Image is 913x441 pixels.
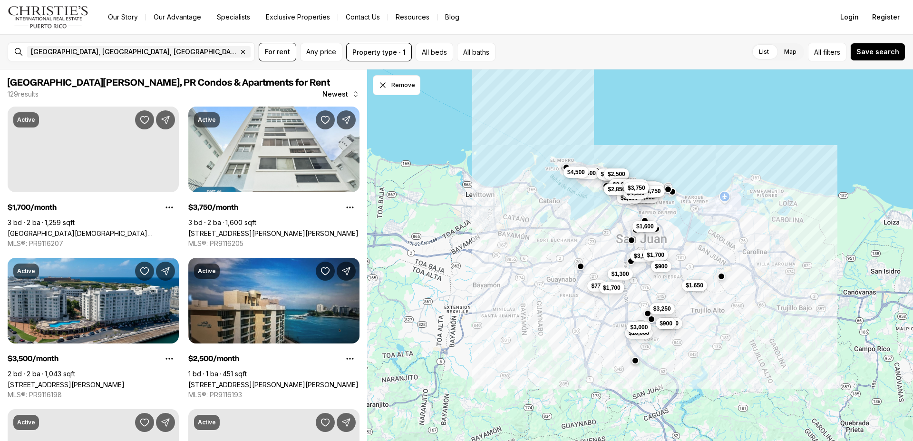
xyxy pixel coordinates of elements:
span: $1,700 [603,284,621,292]
button: Dismiss drawing [373,75,420,95]
button: For rent [259,43,296,61]
button: $1,300 [608,268,633,280]
button: $900 [656,318,676,329]
a: Our Advantage [146,10,209,24]
a: Exclusive Properties [258,10,338,24]
span: filters [823,47,840,57]
button: Newest [317,85,365,104]
span: $3,000 [631,323,648,331]
p: Active [198,116,216,124]
button: $1,600 [632,221,658,232]
span: $4,500 [567,168,585,176]
span: Save search [856,48,899,56]
button: Property type · 1 [346,43,412,61]
button: Save Property: 1016 PONCE DE LEON - PISOS DON MANUEL #3 [316,413,335,432]
a: 60 TAFT #5, SAN JUAN PR, 00907 [188,229,359,237]
button: Allfilters [808,43,846,61]
span: $2,100 [621,194,638,202]
a: 1 San Gerónimo CONDADO LAGOON VILLAS #414, SAN JUAN PR, 00907 [188,381,359,389]
a: Our Story [100,10,146,24]
label: Map [777,43,804,60]
button: All beds [416,43,453,61]
span: $900 [660,320,672,327]
button: $4,500 [623,179,648,191]
button: $3,500 [630,250,655,262]
button: Property options [340,349,359,368]
button: Share Property [156,413,175,432]
label: List [751,43,777,60]
button: $900 [651,261,671,272]
a: Specialists [209,10,258,24]
span: $1,700 [647,251,664,259]
span: $8,000 [643,184,660,192]
span: For rent [265,48,290,56]
span: All [814,47,821,57]
button: $3,750 [640,186,665,197]
span: $775 [591,282,604,290]
button: Share Property [337,262,356,281]
button: $4,950 [623,187,649,199]
button: $3,000 [627,322,652,333]
span: $3,000 [613,181,631,188]
button: $775 [587,280,608,292]
span: $2,850 [608,186,625,193]
button: Share Property [337,110,356,129]
button: Contact Us [338,10,388,24]
span: $1,700 [661,320,679,327]
span: $3,750 [628,184,645,192]
button: Share Property [156,262,175,281]
button: $6,250 [597,168,622,180]
span: Any price [306,48,336,56]
button: Property options [340,198,359,217]
span: [GEOGRAPHIC_DATA], [GEOGRAPHIC_DATA], [GEOGRAPHIC_DATA] [31,48,237,56]
button: Save Property: 1 San Gerónimo CONDADO LAGOON VILLAS #414 [316,262,335,281]
button: $3,750 [624,182,649,194]
button: $2,500 [604,168,629,180]
p: Active [17,419,35,426]
span: Register [872,13,900,21]
button: Share Property [156,110,175,129]
button: Register [866,8,905,27]
span: $1,600 [636,223,654,230]
a: Resources [388,10,437,24]
p: Active [198,419,216,426]
button: $3,000 [609,179,634,190]
p: Active [17,267,35,275]
button: $10,000 [625,327,653,339]
span: $3,750 [643,187,661,195]
a: 200 Ave Jesus T Pineiro 200 AVE. PINERO, SAN JUAN PR, 00918 [8,229,179,237]
button: $8,000 [639,182,664,194]
button: Any price [300,43,342,61]
button: Property options [160,349,179,368]
a: 100 DEL MUELLE, CAPITOLIO PLAZA AVE #3302, SAN JUAN PR, 00901 [8,381,125,389]
span: $1,650 [686,282,703,289]
button: $2,850 [604,184,629,195]
p: Active [198,267,216,275]
button: Save search [850,43,905,61]
span: Login [840,13,859,21]
button: $3,250 [650,303,675,314]
button: $1,650 [682,280,707,291]
button: Save Property: 200 Ave Jesus T Pineiro 200 AVE. PINERO [135,110,154,129]
span: $6,250 [601,170,618,178]
span: $4,950 [627,189,645,197]
button: Login [835,8,864,27]
button: $1,700 [599,282,624,294]
img: logo [8,6,89,29]
span: $3,500 [634,252,651,260]
span: [GEOGRAPHIC_DATA][PERSON_NAME], PR Condos & Apartments for Rent [8,78,330,88]
span: $10,000 [629,329,649,337]
span: Newest [322,90,348,98]
button: $1,700 [643,249,668,261]
span: $4,500 [627,181,644,189]
span: $900 [655,263,668,270]
span: $3,250 [653,305,671,313]
button: Save Property: 100 DEL MUELLE, CAPITOLIO PLAZA AVE #3302 [135,262,154,281]
p: Active [17,116,35,124]
button: $3,500 [574,167,600,179]
button: All baths [457,43,495,61]
span: $1,300 [612,270,629,278]
p: 129 results [8,90,39,98]
button: $2,100 [617,192,642,204]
